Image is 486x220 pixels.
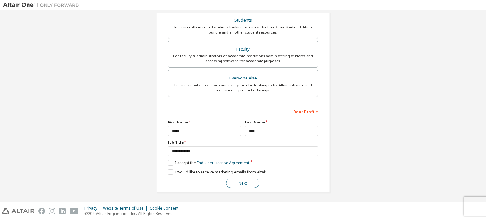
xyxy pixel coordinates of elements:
[197,160,249,166] a: End-User License Agreement
[84,211,182,216] p: © 2025 Altair Engineering, Inc. All Rights Reserved.
[49,208,55,214] img: instagram.svg
[172,53,314,64] div: For faculty & administrators of academic institutions administering students and accessing softwa...
[226,179,259,188] button: Next
[172,45,314,54] div: Faculty
[70,208,79,214] img: youtube.svg
[172,16,314,25] div: Students
[3,2,82,8] img: Altair One
[168,120,241,125] label: First Name
[172,83,314,93] div: For individuals, businesses and everyone else looking to try Altair software and explore our prod...
[168,169,266,175] label: I would like to receive marketing emails from Altair
[84,206,103,211] div: Privacy
[150,206,182,211] div: Cookie Consent
[168,106,318,116] div: Your Profile
[38,208,45,214] img: facebook.svg
[172,74,314,83] div: Everyone else
[59,208,66,214] img: linkedin.svg
[245,120,318,125] label: Last Name
[172,25,314,35] div: For currently enrolled students looking to access the free Altair Student Edition bundle and all ...
[103,206,150,211] div: Website Terms of Use
[2,208,34,214] img: altair_logo.svg
[168,140,318,145] label: Job Title
[168,160,249,166] label: I accept the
